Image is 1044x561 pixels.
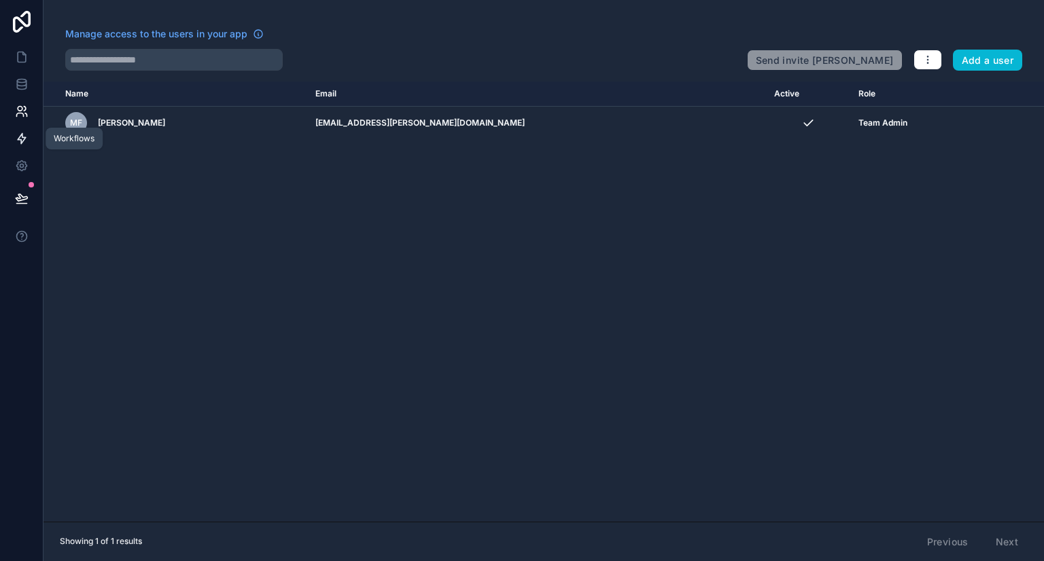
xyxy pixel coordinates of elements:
div: Workflows [54,133,94,144]
span: Team Admin [858,117,907,128]
span: Manage access to the users in your app [65,27,247,41]
span: MF [70,117,82,128]
div: scrollable content [43,82,1044,522]
th: Role [850,82,983,107]
button: Add a user [953,50,1023,71]
th: Name [43,82,307,107]
td: [EMAIL_ADDRESS][PERSON_NAME][DOMAIN_NAME] [307,107,766,140]
span: Showing 1 of 1 results [60,536,142,547]
span: [PERSON_NAME] [98,117,165,128]
a: Manage access to the users in your app [65,27,264,41]
th: Email [307,82,766,107]
th: Active [766,82,850,107]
